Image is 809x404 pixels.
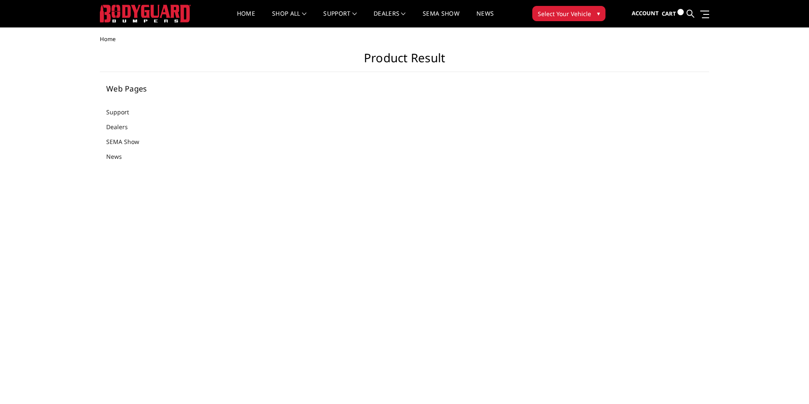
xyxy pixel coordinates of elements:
button: Select Your Vehicle [532,6,605,21]
a: Cart [662,2,684,25]
span: ▾ [597,9,600,18]
a: SEMA Show [106,137,150,146]
h5: Web Pages [106,85,209,92]
a: Account [632,2,659,25]
a: Support [106,108,140,116]
a: News [106,152,132,161]
span: Account [632,9,659,17]
span: Home [100,35,116,43]
a: shop all [272,11,306,27]
a: News [476,11,494,27]
img: BODYGUARD BUMPERS [100,5,191,22]
h1: Product Result [100,51,709,72]
span: Select Your Vehicle [538,9,591,18]
a: Dealers [374,11,406,27]
span: Cart [662,10,676,17]
a: Home [237,11,255,27]
a: SEMA Show [423,11,460,27]
a: Dealers [106,122,138,131]
a: Support [323,11,357,27]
